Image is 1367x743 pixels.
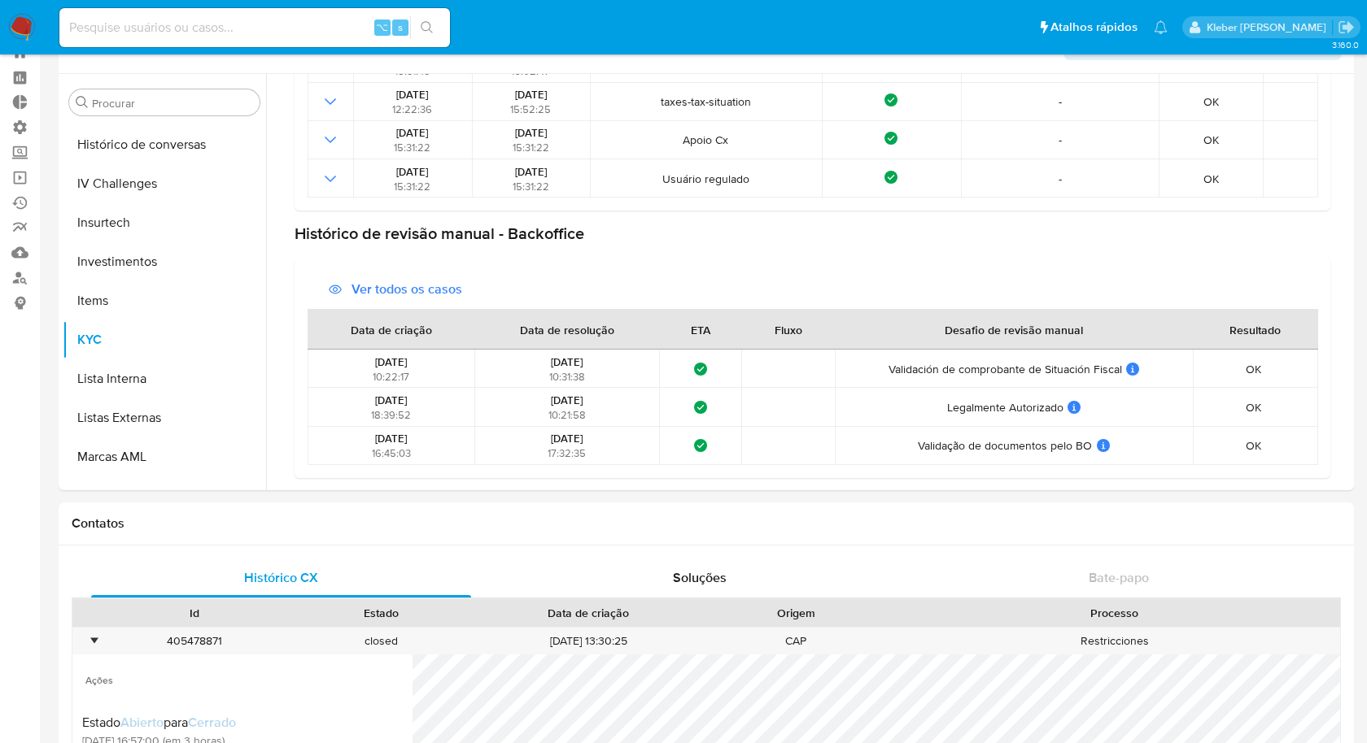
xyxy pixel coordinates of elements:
[72,515,1341,532] h1: Contatos
[63,125,266,164] button: Histórico de conversas
[1338,19,1355,36] a: Sair
[299,605,464,621] div: Estado
[410,16,443,39] button: search-icon
[702,628,889,654] div: CAP
[120,713,164,732] span: Abierto
[1154,20,1168,34] a: Notificações
[63,320,266,359] button: KYC
[244,568,318,587] span: Histórico CX
[82,715,236,731] div: para
[673,568,727,587] span: Soluções
[376,20,388,35] span: ⌥
[72,654,413,693] span: Ações
[59,17,450,38] input: Pesquise usuários ou casos...
[486,605,691,621] div: Data de criação
[92,633,96,649] div: •
[63,242,266,281] button: Investimentos
[92,96,253,111] input: Procurar
[63,203,266,242] button: Insurtech
[398,20,403,35] span: s
[1089,568,1149,587] span: Bate-papo
[714,605,878,621] div: Origem
[82,713,120,732] span: Estado
[63,164,266,203] button: IV Challenges
[112,605,277,621] div: Id
[101,628,288,654] div: 405478871
[1207,20,1332,35] p: kleber.bueno@mercadolivre.com
[474,628,702,654] div: [DATE] 13:30:25
[1050,19,1138,36] span: Atalhos rápidos
[63,281,266,320] button: Items
[63,476,266,515] button: Perfis
[63,437,266,476] button: Marcas AML
[76,96,89,109] button: Procurar
[901,605,1329,621] div: Processo
[63,398,266,437] button: Listas Externas
[63,359,266,398] button: Lista Interna
[889,628,1340,654] div: Restricciones
[1332,38,1359,51] span: 3.160.0
[188,713,236,732] span: Cerrado
[288,628,475,654] div: closed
